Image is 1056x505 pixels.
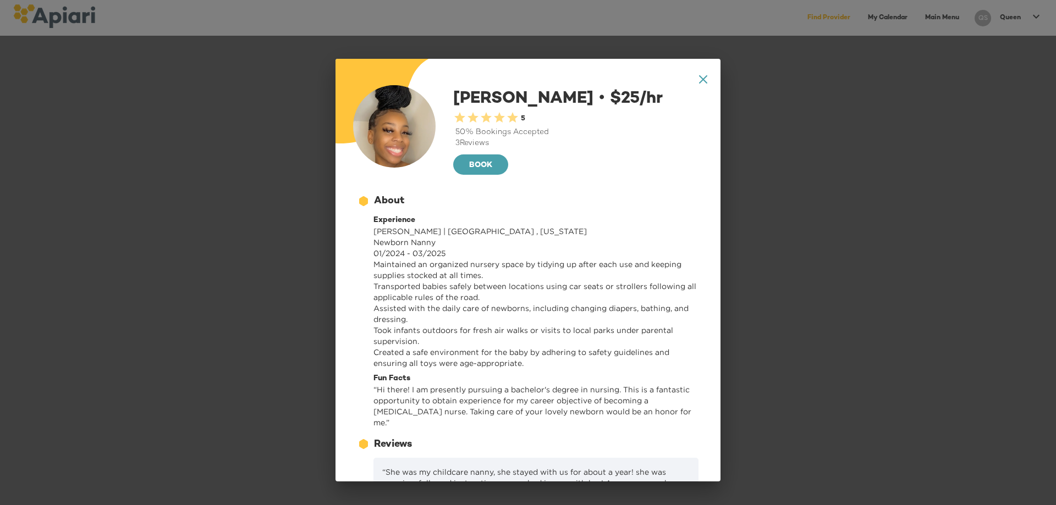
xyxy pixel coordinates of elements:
[374,194,404,208] div: About
[453,85,703,176] div: [PERSON_NAME]
[462,159,499,173] span: BOOK
[598,88,606,106] span: •
[453,127,703,138] div: 50 % Bookings Accepted
[374,437,412,452] div: Reviews
[373,226,698,369] p: [PERSON_NAME] | [GEOGRAPHIC_DATA] , [US_STATE] Newborn Nanny 01/2024 - 03/2025 Maintained an orga...
[353,85,436,168] img: user-photo-123-1743296140864.jpeg
[519,114,525,124] div: 5
[453,138,703,149] div: 3 Reviews
[593,90,663,108] span: $ 25 /hr
[373,215,698,226] div: Experience
[373,373,698,384] div: Fun Facts
[373,385,691,426] span: “ Hi there! I am presently pursuing a bachelor's degree in nursing. This is a fantastic opportuni...
[453,154,508,175] button: BOOK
